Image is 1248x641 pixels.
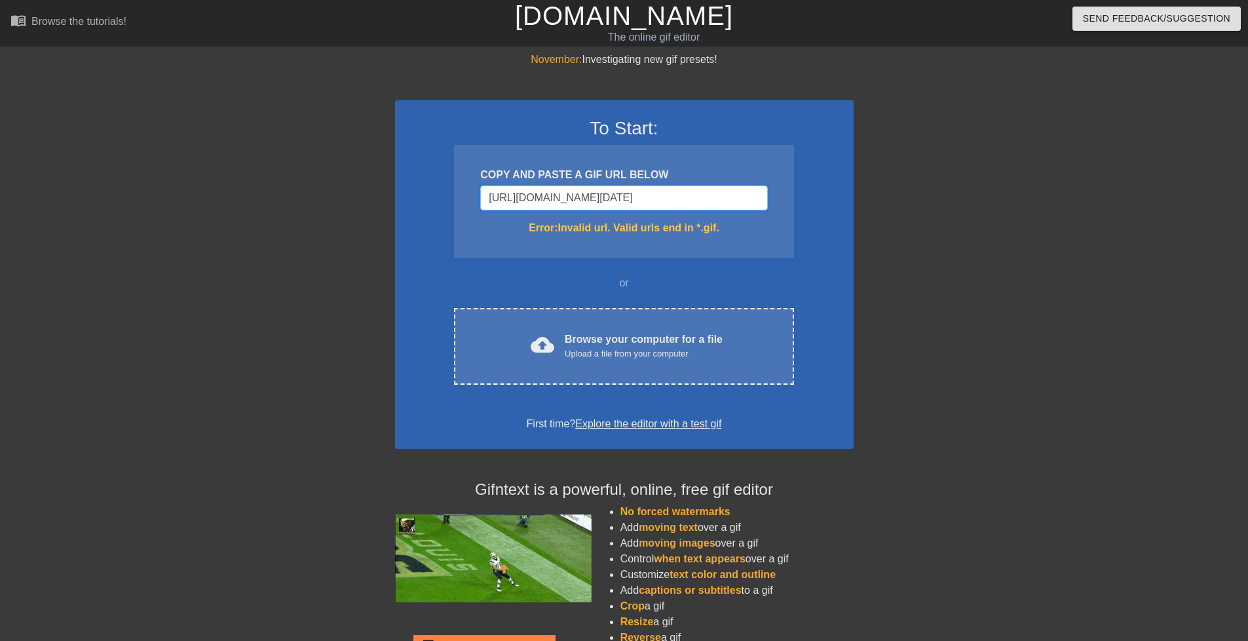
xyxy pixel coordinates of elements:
span: captions or subtitles [639,585,741,596]
li: Add over a gif [620,535,854,551]
span: No forced watermarks [620,506,730,517]
a: [DOMAIN_NAME] [515,1,733,30]
span: Resize [620,616,654,627]
span: Crop [620,600,645,612]
div: The online gif editor [423,29,885,45]
span: menu_book [10,12,26,28]
span: moving images [639,537,715,549]
div: COPY AND PASTE A GIF URL BELOW [480,167,767,183]
li: Add over a gif [620,520,854,535]
span: cloud_upload [531,333,554,357]
h4: Gifntext is a powerful, online, free gif editor [395,480,854,499]
li: Customize [620,567,854,583]
li: a gif [620,598,854,614]
span: when text appears [654,553,746,564]
input: Username [480,185,767,210]
div: or [429,275,820,291]
div: Error: Invalid url. Valid urls end in *.gif. [480,220,767,236]
li: a gif [620,614,854,630]
li: Control over a gif [620,551,854,567]
div: Browse your computer for a file [565,332,723,360]
li: Add to a gif [620,583,854,598]
span: moving text [639,522,698,533]
h3: To Start: [412,117,837,140]
button: Send Feedback/Suggestion [1072,7,1241,31]
a: Browse the tutorials! [10,12,126,33]
img: football_small.gif [395,515,592,602]
a: Explore the editor with a test gif [575,418,721,429]
div: Investigating new gif presets! [395,52,854,68]
span: Send Feedback/Suggestion [1083,10,1230,27]
span: November: [531,54,582,65]
div: Upload a file from your computer [565,347,723,360]
span: text color and outline [670,569,776,580]
div: Browse the tutorials! [31,16,126,27]
div: First time? [412,416,837,432]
